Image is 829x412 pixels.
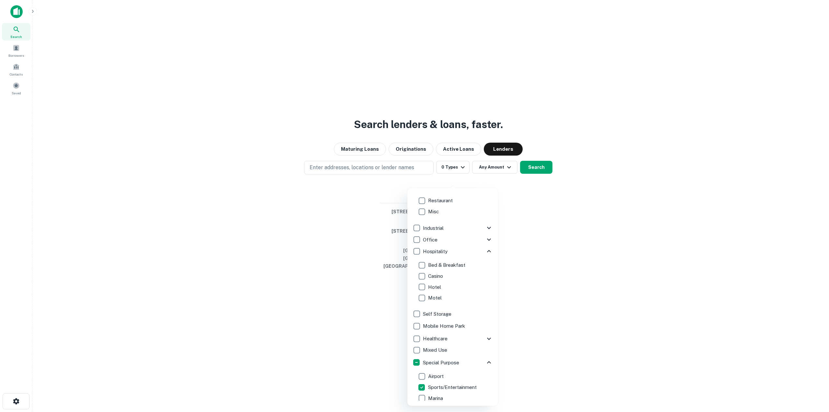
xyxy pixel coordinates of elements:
[413,333,493,345] div: Healthcare
[428,383,478,391] p: Sports/Entertainment
[428,394,444,402] p: Marina
[428,197,454,205] p: Restaurant
[428,208,440,216] p: Misc
[423,322,466,330] p: Mobile Home Park
[423,310,453,318] p: Self Storage
[423,359,460,367] p: Special Purpose
[423,224,445,232] p: Industrial
[428,372,445,380] p: Airport
[423,248,449,255] p: Hospitality
[428,272,444,280] p: Casino
[428,283,442,291] p: Hotel
[413,245,493,257] div: Hospitality
[423,236,439,244] p: Office
[797,360,829,391] iframe: Chat Widget
[428,261,467,269] p: Bed & Breakfast
[428,294,443,302] p: Motel
[413,222,493,234] div: Industrial
[423,335,449,343] p: Healthcare
[413,357,493,368] div: Special Purpose
[413,234,493,245] div: Office
[423,346,449,354] p: Mixed Use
